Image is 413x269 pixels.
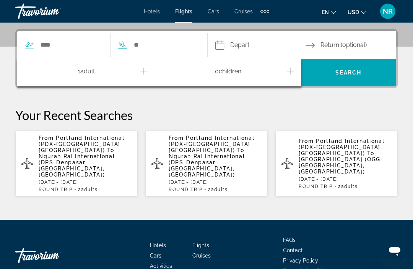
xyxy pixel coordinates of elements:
button: Increment adults [140,66,147,80]
span: Adult [80,68,95,75]
span: To [237,147,244,154]
a: Hotels [144,8,160,15]
span: From [299,138,314,144]
button: Extra navigation items [260,5,269,18]
span: [GEOGRAPHIC_DATA] (OGG-[GEOGRAPHIC_DATA], [GEOGRAPHIC_DATA]) [299,157,384,175]
button: Decrement children [163,66,170,80]
span: 0 [215,66,241,80]
button: From Portland International (PDX-[GEOGRAPHIC_DATA], [GEOGRAPHIC_DATA]) To Ngurah Rai Internationa... [145,131,268,197]
button: Return date [306,32,396,59]
button: Depart date [215,32,306,59]
button: Travelers: 1 adult, 0 children [17,59,301,87]
p: [DATE] - [DATE] [169,180,262,185]
a: Hotels [150,243,166,249]
span: Adults [81,187,98,193]
button: From Portland International (PDX-[GEOGRAPHIC_DATA], [GEOGRAPHIC_DATA]) To [GEOGRAPHIC_DATA] (OGG-... [275,131,398,197]
span: 2 [338,184,358,190]
a: Cruises [234,8,253,15]
button: Search [301,59,396,87]
button: From Portland International (PDX-[GEOGRAPHIC_DATA], [GEOGRAPHIC_DATA]) To Ngurah Rai Internationa... [15,131,138,197]
a: Cruises [192,253,211,259]
span: Ngurah Rai International (DPS-Denpasar [GEOGRAPHIC_DATA], [GEOGRAPHIC_DATA]) [39,154,115,178]
span: From [169,135,184,141]
span: USD [348,9,359,15]
span: 2 [78,187,98,193]
span: Adults [211,187,228,193]
span: Portland International (PDX-[GEOGRAPHIC_DATA], [GEOGRAPHIC_DATA]) [299,138,384,157]
span: Search [335,70,361,76]
a: Cars [150,253,161,259]
a: Flights [192,243,209,249]
span: From [39,135,54,141]
button: Change language [322,6,336,18]
a: FAQs [283,237,296,243]
a: Privacy Policy [283,258,318,264]
span: ROUND TRIP [169,187,203,193]
span: Return (optional) [320,40,367,51]
a: Cars [208,8,219,15]
a: Flights [175,8,192,15]
span: ROUND TRIP [39,187,73,193]
p: [DATE] - [DATE] [39,180,132,185]
span: Portland International (PDX-[GEOGRAPHIC_DATA], [GEOGRAPHIC_DATA]) [39,135,124,154]
span: Children [219,68,241,75]
div: Search widget [17,31,396,87]
span: 1 [78,66,95,80]
a: Travorium [15,245,92,267]
span: To [367,151,374,157]
span: Portland International (PDX-[GEOGRAPHIC_DATA], [GEOGRAPHIC_DATA]) [169,135,254,154]
span: en [322,9,329,15]
button: User Menu [378,3,398,19]
button: Change currency [348,6,366,18]
span: Ngurah Rai International (DPS-Denpasar [GEOGRAPHIC_DATA], [GEOGRAPHIC_DATA]) [169,154,245,178]
span: Adults [341,184,358,190]
p: [DATE] - [DATE] [299,177,392,182]
span: To [107,147,114,154]
a: Travorium [15,2,92,21]
span: NR [383,8,393,15]
a: Contact [283,248,303,254]
span: 2 [208,187,228,193]
button: Decrement adults [25,66,32,80]
p: Your Recent Searches [15,108,398,123]
button: Increment children [287,66,294,80]
span: ROUND TRIP [299,184,333,190]
iframe: Button to launch messaging window [382,238,407,263]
